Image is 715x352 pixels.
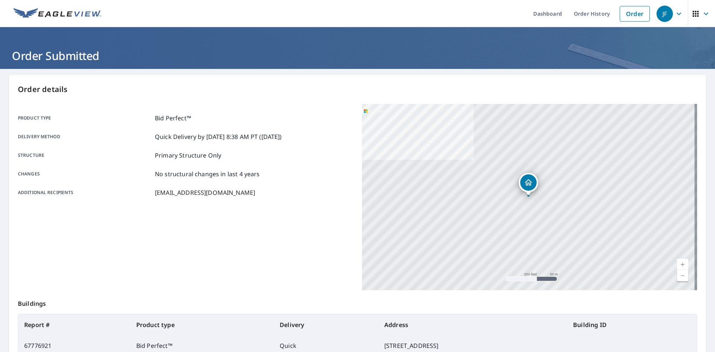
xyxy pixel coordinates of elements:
p: Delivery method [18,132,152,141]
p: Primary Structure Only [155,151,221,160]
h1: Order Submitted [9,48,706,63]
th: Address [378,314,567,335]
div: Dropped pin, building 1, Residential property, 2494 Bayberry Ln Vineland, NJ 08361 [519,173,538,196]
p: Product type [18,114,152,123]
p: Structure [18,151,152,160]
p: No structural changes in last 4 years [155,169,260,178]
p: Quick Delivery by [DATE] 8:38 AM PT ([DATE]) [155,132,282,141]
th: Report # [18,314,130,335]
a: Order [620,6,650,22]
p: Buildings [18,290,697,314]
p: Additional recipients [18,188,152,197]
a: Current Level 17, Zoom Out [677,270,688,281]
img: EV Logo [13,8,101,19]
th: Product type [130,314,274,335]
p: Bid Perfect™ [155,114,191,123]
div: JF [657,6,673,22]
a: Current Level 17, Zoom In [677,259,688,270]
p: Changes [18,169,152,178]
p: [EMAIL_ADDRESS][DOMAIN_NAME] [155,188,255,197]
th: Building ID [567,314,697,335]
th: Delivery [274,314,378,335]
p: Order details [18,84,697,95]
